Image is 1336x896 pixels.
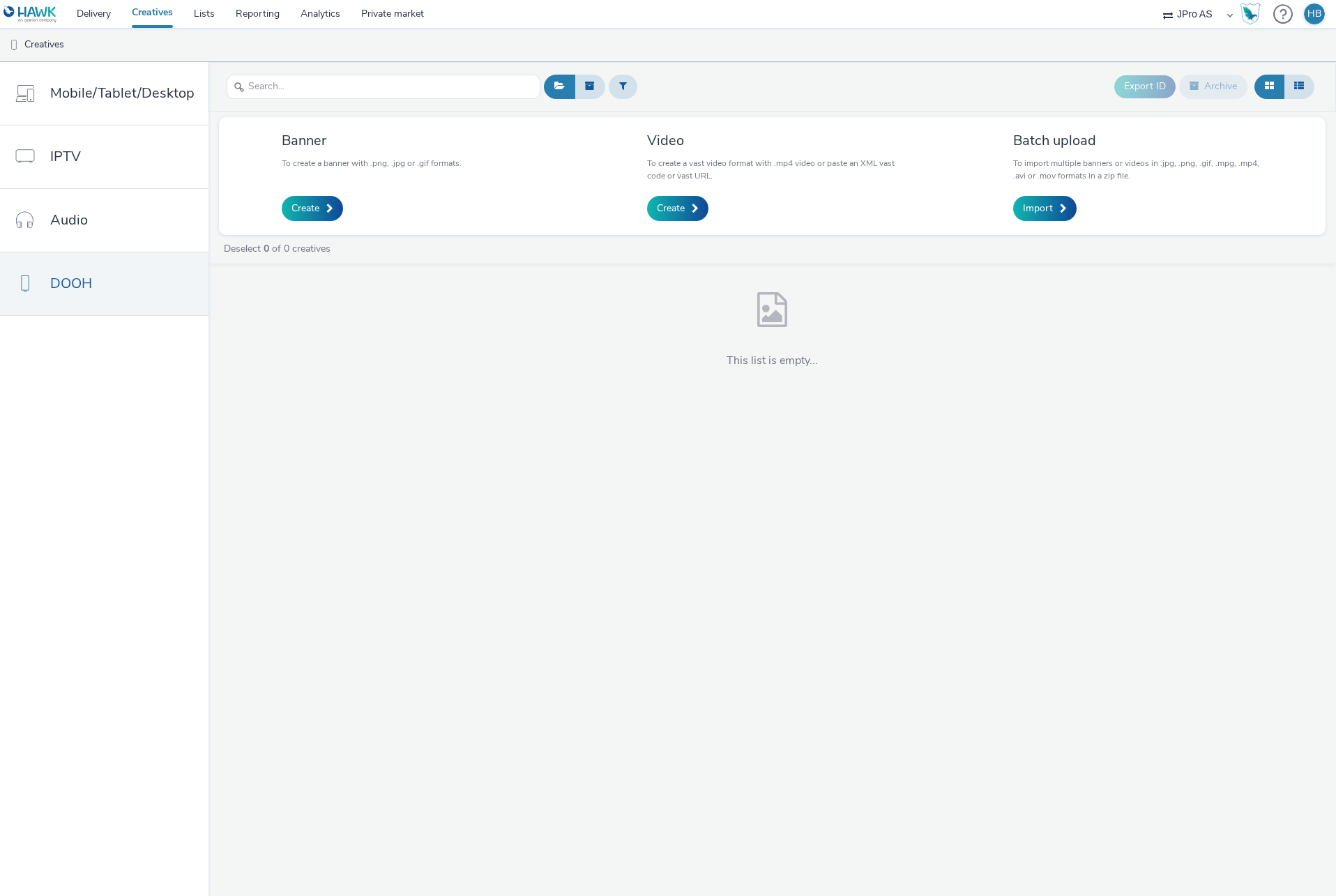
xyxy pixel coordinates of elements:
button: Archive [1179,75,1247,98]
button: Grid [1254,75,1284,98]
span: IPTV [50,146,81,167]
button: Table [1284,75,1314,98]
button: Export ID [1114,75,1176,98]
span: Create [657,202,685,215]
img: undefined Logo [3,6,57,23]
p: To create a banner with .png, .jpg or .gif formats. [282,157,462,169]
a: Import [1013,196,1077,221]
input: Search... [227,75,540,99]
p: To import multiple banners or videos in .jpg, .png, .gif, .mpg, .mp4, .avi or .mov formats in a z... [1013,157,1263,182]
a: Create [647,196,708,221]
span: DOOH [50,273,92,294]
a: Create [282,196,343,221]
p: To create a vast video format with .mp4 video or paste an XML vast code or vast URL. [647,157,897,182]
img: dooh [7,38,21,52]
h3: Video [647,131,897,150]
img: Hawk Academy [1240,3,1261,25]
div: HB [1307,3,1321,24]
a: Deselect of 0 creatives [222,242,336,255]
span: Import [1023,202,1053,215]
h3: Batch upload [1013,131,1263,150]
strong: 0 [264,242,269,255]
span: Mobile/Tablet/Desktop [50,83,195,103]
h3: Banner [282,131,462,150]
span: Audio [50,210,88,230]
a: Hawk Academy [1240,3,1266,25]
h4: This list is empty... [727,354,818,369]
span: Create [291,202,319,215]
